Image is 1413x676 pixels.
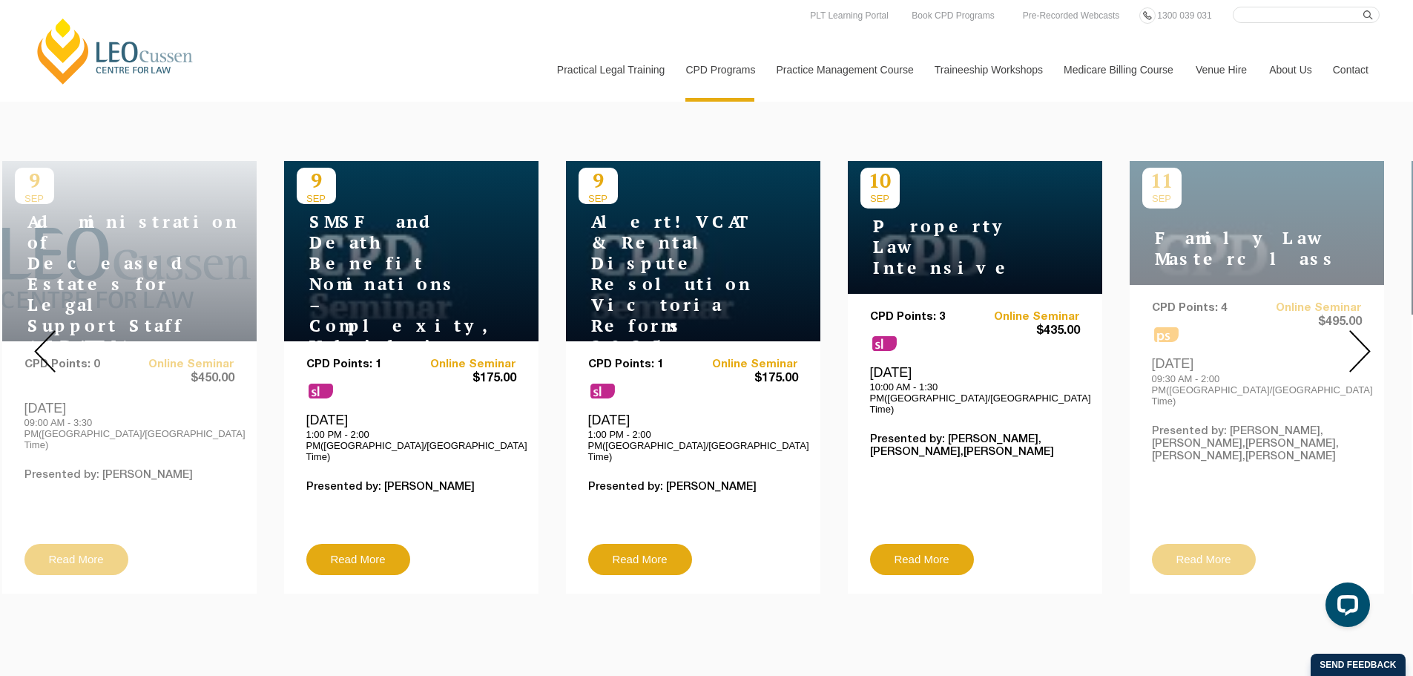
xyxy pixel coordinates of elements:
iframe: LiveChat chat widget [1314,577,1376,639]
span: $175.00 [411,371,516,387]
p: CPD Points: 1 [588,358,694,371]
a: Read More [306,544,410,575]
a: Venue Hire [1185,38,1258,102]
a: Contact [1322,38,1380,102]
h4: SMSF and Death Benefit Nominations – Complexity, Validity & Capacity [297,211,482,378]
span: $435.00 [975,324,1080,339]
span: $175.00 [693,371,798,387]
a: Online Seminar [411,358,516,371]
span: sl [590,384,615,398]
p: 1:00 PM - 2:00 PM([GEOGRAPHIC_DATA]/[GEOGRAPHIC_DATA] Time) [588,429,798,462]
p: 10 [860,168,900,193]
p: CPD Points: 3 [870,311,975,324]
a: Practical Legal Training [546,38,675,102]
span: sl [872,336,897,351]
p: 9 [297,168,336,193]
img: Prev [34,330,56,373]
p: 1:00 PM - 2:00 PM([GEOGRAPHIC_DATA]/[GEOGRAPHIC_DATA] Time) [306,429,516,462]
span: 1300 039 031 [1157,10,1211,21]
span: sl [309,384,333,398]
div: [DATE] [870,364,1080,415]
p: 9 [579,168,618,193]
h4: Property Law Intensive [860,216,1046,278]
a: 1300 039 031 [1153,7,1215,24]
a: About Us [1258,38,1322,102]
p: 10:00 AM - 1:30 PM([GEOGRAPHIC_DATA]/[GEOGRAPHIC_DATA] Time) [870,381,1080,415]
img: Next [1349,330,1371,373]
div: [DATE] [588,412,798,462]
a: Pre-Recorded Webcasts [1019,7,1124,24]
span: SEP [297,193,336,204]
a: Practice Management Course [765,38,923,102]
p: Presented by: [PERSON_NAME],[PERSON_NAME],[PERSON_NAME] [870,433,1080,459]
a: Read More [588,544,692,575]
a: Book CPD Programs [908,7,998,24]
a: [PERSON_NAME] Centre for Law [33,16,197,86]
a: Read More [870,544,974,575]
a: Traineeship Workshops [923,38,1053,102]
a: Online Seminar [975,311,1080,324]
span: SEP [860,193,900,204]
a: Online Seminar [693,358,798,371]
h4: Alert! VCAT & Rental Dispute Resolution Victoria Reforms 2025 [579,211,764,357]
p: CPD Points: 1 [306,358,412,371]
p: Presented by: [PERSON_NAME] [588,481,798,493]
p: Presented by: [PERSON_NAME] [306,481,516,493]
a: PLT Learning Portal [806,7,892,24]
a: Medicare Billing Course [1053,38,1185,102]
a: CPD Programs [674,38,765,102]
div: [DATE] [306,412,516,462]
span: SEP [579,193,618,204]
